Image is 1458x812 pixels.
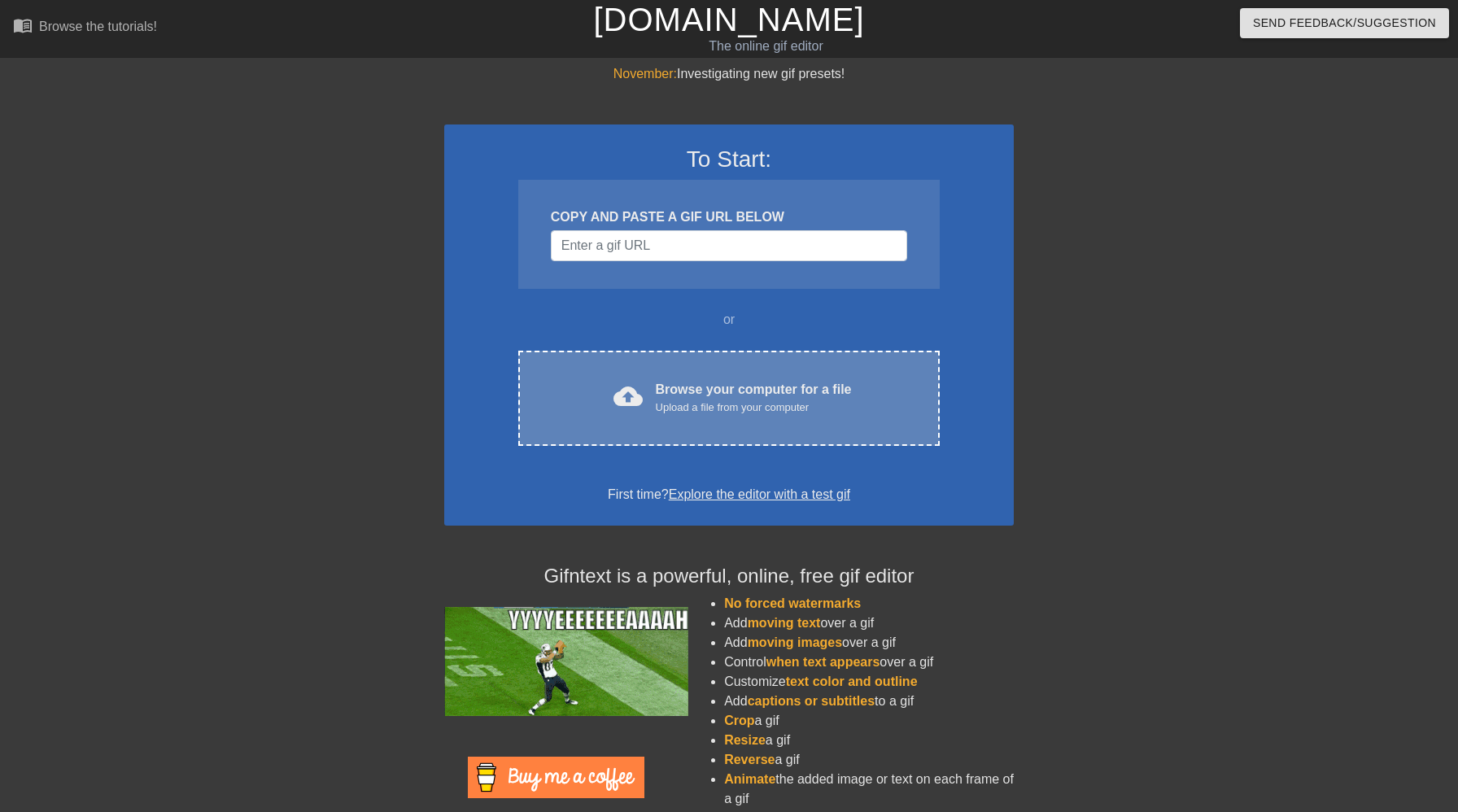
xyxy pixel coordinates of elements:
[551,230,907,261] input: Username
[13,15,157,41] a: Browse the tutorials!
[1253,13,1436,33] span: Send Feedback/Suggestion
[444,565,1014,588] h4: Gifntext is a powerful, online, free gif editor
[724,711,1014,731] li: a gif
[656,380,852,416] div: Browse your computer for a file
[724,613,1014,633] li: Add over a gif
[748,694,875,708] span: captions or subtitles
[748,616,821,630] span: moving text
[724,750,1014,770] li: a gif
[748,635,842,649] span: moving images
[724,714,754,727] span: Crop
[724,753,775,766] span: Reverse
[13,15,33,35] span: menu_book
[468,757,644,798] img: Buy Me A Coffee
[465,146,993,173] h3: To Start:
[593,2,864,37] a: [DOMAIN_NAME]
[724,731,1014,750] li: a gif
[39,20,157,33] div: Browse the tutorials!
[465,485,993,504] div: First time?
[551,207,907,227] div: COPY AND PASTE A GIF URL BELOW
[1240,8,1449,38] button: Send Feedback/Suggestion
[724,692,1014,711] li: Add to a gif
[494,37,1037,56] div: The online gif editor
[656,399,852,416] div: Upload a file from your computer
[444,64,1014,84] div: Investigating new gif presets!
[724,596,861,610] span: No forced watermarks
[724,672,1014,692] li: Customize
[724,633,1014,653] li: Add over a gif
[613,382,643,411] span: cloud_upload
[669,487,850,501] a: Explore the editor with a test gif
[613,67,677,81] span: November:
[724,770,1014,809] li: the added image or text on each frame of a gif
[724,733,766,747] span: Resize
[786,674,918,688] span: text color and outline
[724,653,1014,672] li: Control over a gif
[487,310,971,330] div: or
[724,772,775,786] span: Animate
[444,607,688,716] img: football_small.gif
[766,655,880,669] span: when text appears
